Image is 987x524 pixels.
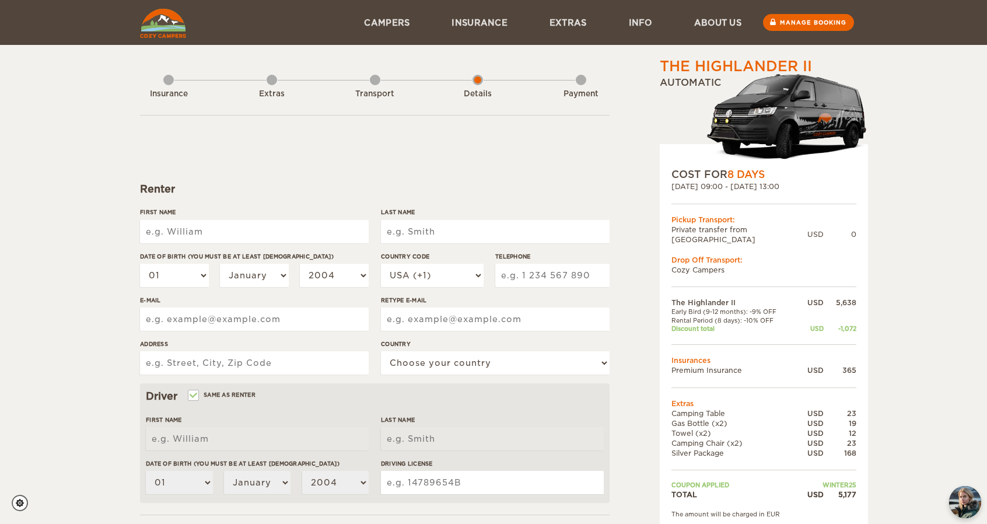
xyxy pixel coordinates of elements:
[797,481,856,489] td: WINTER25
[807,229,824,239] div: USD
[140,296,369,305] label: E-mail
[136,89,201,100] div: Insurance
[671,324,797,333] td: Discount total
[671,438,797,448] td: Camping Chair (x2)
[671,365,797,375] td: Premium Insurance
[797,418,824,428] div: USD
[146,459,369,468] label: Date of birth (You must be at least [DEMOGRAPHIC_DATA])
[189,389,256,400] label: Same as renter
[824,365,856,375] div: 365
[797,428,824,438] div: USD
[671,418,797,428] td: Gas Bottle (x2)
[146,389,604,403] div: Driver
[495,252,610,261] label: Telephone
[824,229,856,239] div: 0
[824,298,856,308] div: 5,638
[824,448,856,458] div: 168
[824,324,856,333] div: -1,072
[671,215,856,225] div: Pickup Transport:
[140,252,369,261] label: Date of birth (You must be at least [DEMOGRAPHIC_DATA])
[797,298,824,308] div: USD
[671,408,797,418] td: Camping Table
[140,182,610,196] div: Renter
[446,89,510,100] div: Details
[706,67,868,167] img: stor-langur-223.png
[146,415,369,424] label: First Name
[671,316,797,324] td: Rental Period (8 days): -10% OFF
[824,438,856,448] div: 23
[671,298,797,308] td: The Highlander II
[671,225,807,244] td: Private transfer from [GEOGRAPHIC_DATA]
[671,510,856,518] div: The amount will be charged in EUR
[660,57,812,76] div: The Highlander II
[140,220,369,243] input: e.g. William
[381,427,604,450] input: e.g. Smith
[381,459,604,468] label: Driving License
[495,264,610,287] input: e.g. 1 234 567 890
[824,428,856,438] div: 12
[146,427,369,450] input: e.g. William
[671,490,797,499] td: TOTAL
[797,408,824,418] div: USD
[671,448,797,458] td: Silver Package
[660,76,868,167] div: Automatic
[140,9,186,38] img: Cozy Campers
[797,448,824,458] div: USD
[824,418,856,428] div: 19
[381,415,604,424] label: Last Name
[381,208,610,216] label: Last Name
[797,438,824,448] div: USD
[549,89,613,100] div: Payment
[12,495,36,511] a: Cookie settings
[671,255,856,265] div: Drop Off Transport:
[140,351,369,375] input: e.g. Street, City, Zip Code
[671,481,797,489] td: Coupon applied
[381,308,610,331] input: e.g. example@example.com
[381,220,610,243] input: e.g. Smith
[240,89,304,100] div: Extras
[671,167,856,181] div: COST FOR
[671,308,797,316] td: Early Bird (9-12 months): -9% OFF
[140,208,369,216] label: First Name
[140,308,369,331] input: e.g. example@example.com
[671,428,797,438] td: Towel (x2)
[140,340,369,348] label: Address
[949,486,981,518] button: chat-button
[381,471,604,494] input: e.g. 14789654B
[797,324,824,333] div: USD
[671,181,856,191] div: [DATE] 09:00 - [DATE] 13:00
[797,365,824,375] div: USD
[671,399,856,408] td: Extras
[381,340,610,348] label: Country
[671,265,856,275] td: Cozy Campers
[189,393,197,400] input: Same as renter
[727,169,765,180] span: 8 Days
[343,89,407,100] div: Transport
[381,252,484,261] label: Country Code
[949,486,981,518] img: Freyja at Cozy Campers
[824,490,856,499] div: 5,177
[381,296,610,305] label: Retype E-mail
[824,408,856,418] div: 23
[797,490,824,499] div: USD
[763,14,854,31] a: Manage booking
[671,355,856,365] td: Insurances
